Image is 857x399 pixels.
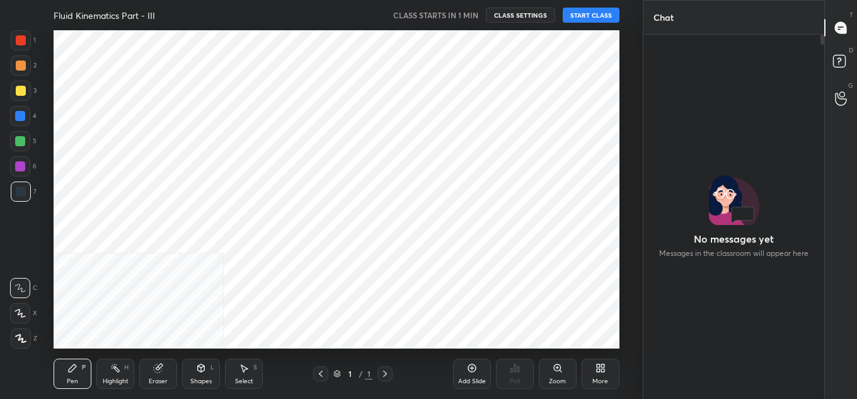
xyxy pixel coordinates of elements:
[103,378,129,385] div: Highlight
[11,328,37,349] div: Z
[10,156,37,176] div: 6
[393,9,478,21] h5: CLASS STARTS IN 1 MIN
[458,378,486,385] div: Add Slide
[10,278,37,298] div: C
[849,10,853,20] p: T
[10,303,37,323] div: X
[549,378,566,385] div: Zoom
[149,378,168,385] div: Eraser
[10,131,37,151] div: 5
[11,30,36,50] div: 1
[54,9,155,21] h4: Fluid Kinematics Part - III
[343,370,356,378] div: 1
[848,81,853,90] p: G
[592,378,608,385] div: More
[82,364,86,371] div: P
[365,368,372,379] div: 1
[11,55,37,76] div: 2
[235,378,253,385] div: Select
[124,364,129,371] div: H
[359,370,362,378] div: /
[849,45,853,55] p: D
[10,106,37,126] div: 4
[643,1,684,34] p: Chat
[486,8,555,23] button: CLASS SETTINGS
[563,8,619,23] button: START CLASS
[190,378,212,385] div: Shapes
[210,364,214,371] div: L
[253,364,257,371] div: S
[67,378,78,385] div: Pen
[11,81,37,101] div: 3
[11,182,37,202] div: 7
